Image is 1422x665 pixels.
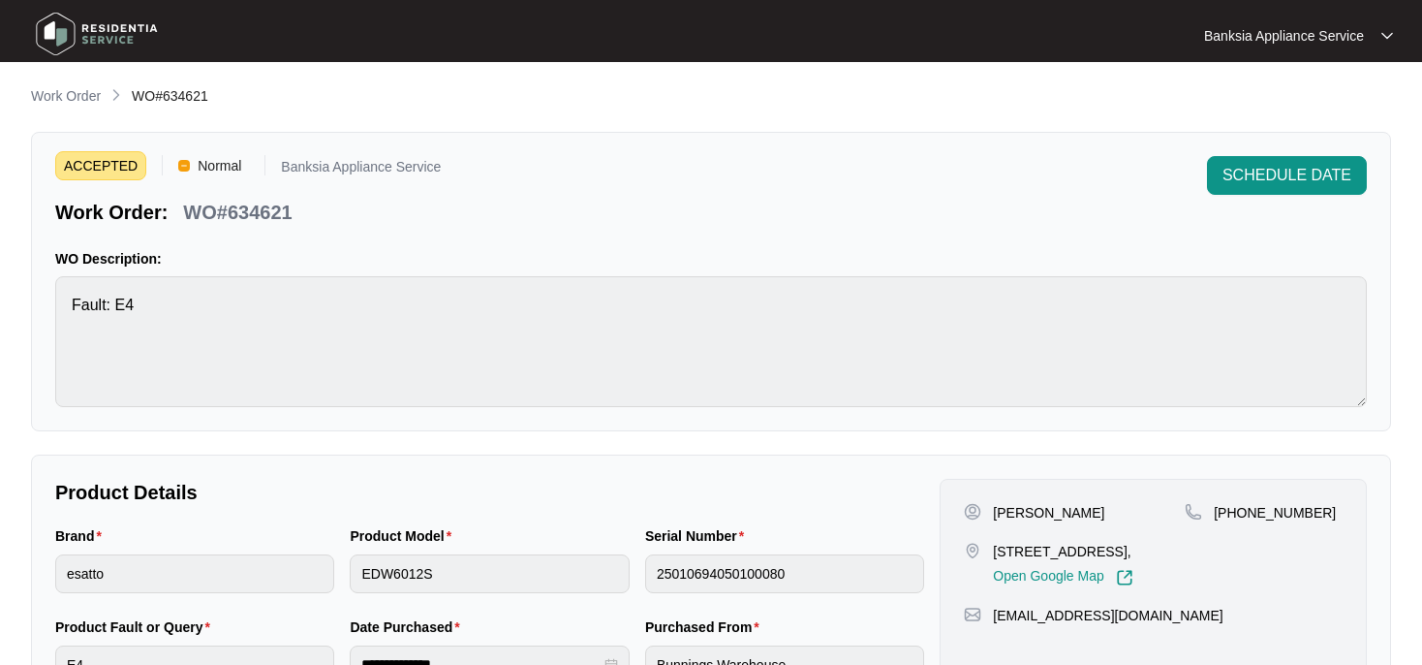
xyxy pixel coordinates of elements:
[993,606,1222,625] p: [EMAIL_ADDRESS][DOMAIN_NAME]
[55,199,168,226] p: Work Order:
[1185,503,1202,521] img: map-pin
[55,479,924,506] p: Product Details
[1381,31,1393,41] img: dropdown arrow
[108,87,124,103] img: chevron-right
[29,5,165,63] img: residentia service logo
[55,151,146,180] span: ACCEPTED
[964,503,981,521] img: user-pin
[645,617,767,637] label: Purchased From
[55,617,218,637] label: Product Fault or Query
[645,526,752,546] label: Serial Number
[1214,503,1336,522] p: [PHONE_NUMBER]
[645,554,924,593] input: Serial Number
[55,249,1367,269] p: WO Description:
[964,542,981,559] img: map-pin
[993,569,1132,586] a: Open Google Map
[132,88,208,104] span: WO#634621
[1222,164,1351,187] span: SCHEDULE DATE
[281,160,441,180] p: Banksia Appliance Service
[964,606,981,623] img: map-pin
[993,503,1104,522] p: [PERSON_NAME]
[350,554,629,593] input: Product Model
[55,526,109,546] label: Brand
[1207,156,1367,195] button: SCHEDULE DATE
[183,199,292,226] p: WO#634621
[190,151,249,180] span: Normal
[178,160,190,172] img: Vercel Logo
[1204,26,1364,46] p: Banksia Appliance Service
[55,276,1367,407] textarea: Fault: E4
[55,554,334,593] input: Brand
[31,86,101,106] p: Work Order
[1116,569,1133,586] img: Link-External
[350,617,467,637] label: Date Purchased
[350,526,459,546] label: Product Model
[27,86,105,108] a: Work Order
[993,542,1132,561] p: [STREET_ADDRESS],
